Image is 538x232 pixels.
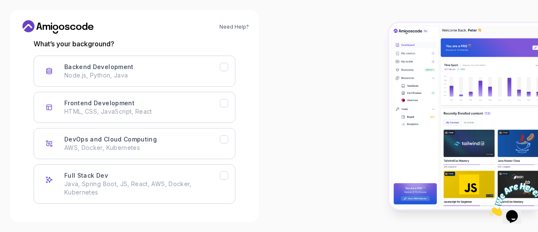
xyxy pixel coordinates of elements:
a: Home link [20,20,96,34]
p: What’s your background? [34,39,235,49]
button: DevOps and Cloud Computing [34,128,235,159]
h3: Full Stack Dev [64,171,108,180]
button: Full Stack Dev [34,164,235,204]
h3: Frontend Development [64,99,134,107]
p: AWS, Docker, Kubernetes [64,144,220,152]
p: Java, Spring Boot, JS, React, AWS, Docker, Kubernetes [64,180,220,197]
p: Node.js, Python, Java [64,71,220,80]
iframe: chat widget [486,179,538,219]
button: Frontend Development [34,92,235,123]
p: HTML, CSS, JavaScript, React [64,107,220,116]
button: Backend Development [34,56,235,87]
img: Chat attention grabber [3,3,55,37]
h3: DevOps and Cloud Computing [64,135,157,144]
a: Need Help? [219,24,249,30]
img: Amigoscode Dashboard [389,23,538,209]
h3: Backend Development [64,63,134,71]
